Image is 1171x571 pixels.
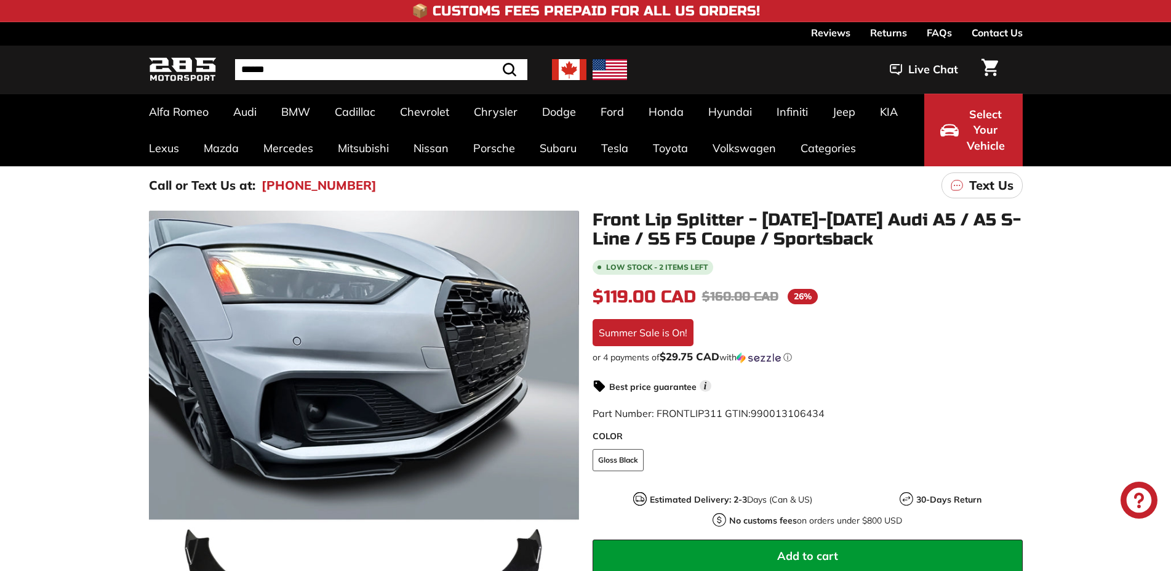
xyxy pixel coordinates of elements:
a: Volkswagen [700,130,788,166]
div: Summer Sale is On! [593,319,693,346]
strong: No customs fees [729,515,797,526]
span: i [700,380,711,392]
a: Subaru [527,130,589,166]
input: Search [235,59,527,80]
a: Porsche [461,130,527,166]
a: Hyundai [696,94,764,130]
strong: Best price guarantee [609,381,697,392]
h4: 📦 Customs Fees Prepaid for All US Orders! [412,4,760,18]
a: Chevrolet [388,94,462,130]
img: Sezzle [737,352,781,363]
p: Text Us [969,176,1013,195]
a: Returns [870,22,907,43]
a: Contact Us [972,22,1023,43]
button: Select Your Vehicle [924,94,1023,166]
span: Select Your Vehicle [965,107,1007,154]
a: Reviews [811,22,850,43]
a: Mitsubishi [326,130,401,166]
a: Cadillac [322,94,388,130]
button: Live Chat [874,54,974,85]
p: on orders under $800 USD [729,514,902,527]
div: or 4 payments of with [593,351,1023,363]
a: Toyota [641,130,700,166]
a: Audi [221,94,269,130]
a: Dodge [530,94,588,130]
p: Call or Text Us at: [149,176,255,195]
a: FAQs [927,22,952,43]
span: Part Number: FRONTLIP311 GTIN: [593,407,825,419]
a: Lexus [137,130,191,166]
a: Chrysler [462,94,530,130]
h1: Front Lip Splitter - [DATE]-[DATE] Audi A5 / A5 S-Line / S5 F5 Coupe / Sportsback [593,211,1023,249]
a: KIA [868,94,910,130]
span: Add to cart [777,549,838,563]
span: $119.00 CAD [593,286,696,307]
a: Categories [788,130,868,166]
a: Mercedes [251,130,326,166]
a: Honda [636,94,696,130]
span: Live Chat [908,62,958,78]
div: or 4 payments of$29.75 CADwithSezzle Click to learn more about Sezzle [593,351,1023,363]
inbox-online-store-chat: Shopify online store chat [1117,482,1161,522]
a: Ford [588,94,636,130]
span: 990013106434 [751,407,825,419]
strong: Estimated Delivery: 2-3 [650,494,747,505]
a: Infiniti [764,94,820,130]
p: Days (Can & US) [650,493,812,506]
a: [PHONE_NUMBER] [262,176,377,195]
a: Mazda [191,130,251,166]
span: $29.75 CAD [660,350,719,363]
span: Low stock - 2 items left [606,264,708,271]
a: Cart [974,49,1005,91]
a: Tesla [589,130,641,166]
a: Jeep [820,94,868,130]
span: 26% [788,289,818,304]
img: Logo_285_Motorsport_areodynamics_components [149,55,217,84]
label: COLOR [593,430,1023,443]
strong: 30-Days Return [916,494,981,505]
a: Text Us [941,172,1023,198]
a: Alfa Romeo [137,94,221,130]
a: BMW [269,94,322,130]
a: Nissan [401,130,461,166]
span: $160.00 CAD [702,289,778,304]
